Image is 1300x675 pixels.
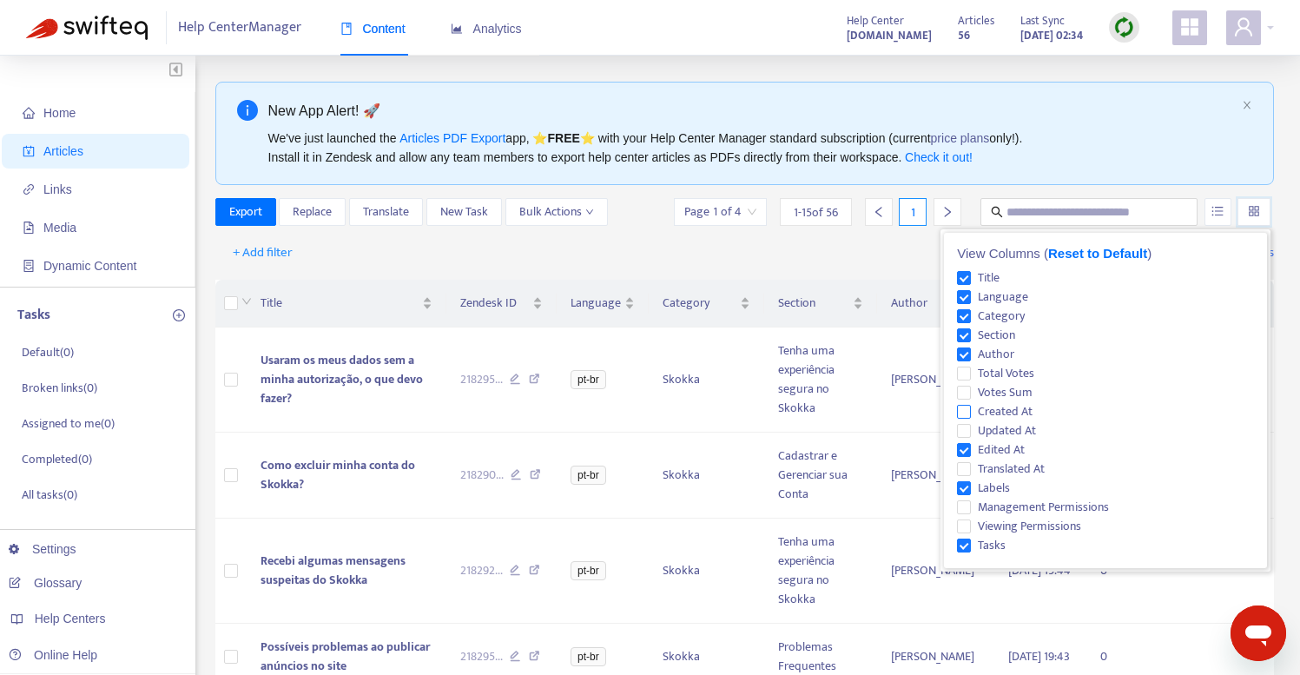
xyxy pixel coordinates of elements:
[1020,26,1083,45] strong: [DATE] 02:34
[905,150,973,164] a: Check it out!
[877,280,994,328] th: Author
[17,305,50,326] p: Tasks
[778,294,849,313] span: Section
[877,328,994,433] td: [PERSON_NAME]
[764,328,877,433] td: Tenha uma experiência segura no Skokka
[957,246,1254,261] h6: View Columns ( )
[649,280,763,328] th: Category
[43,259,136,273] span: Dynamic Content
[899,198,927,226] div: 1
[451,22,522,36] span: Analytics
[220,239,306,267] button: + Add filter
[23,145,35,157] span: account-book
[891,294,967,313] span: Author
[293,202,332,222] span: Replace
[971,421,1043,440] span: Updated At
[451,23,463,35] span: area-chart
[340,22,406,36] span: Content
[764,280,877,328] th: Section
[941,206,954,218] span: right
[847,26,932,45] strong: [DOMAIN_NAME]
[43,221,76,235] span: Media
[460,561,503,580] span: 218292 ...
[363,202,409,222] span: Translate
[43,182,72,196] span: Links
[446,280,558,328] th: Zendesk ID
[173,309,185,321] span: plus-circle
[43,106,76,120] span: Home
[519,202,594,222] span: Bulk Actions
[971,536,1013,555] span: Tasks
[649,328,763,433] td: Skokka
[9,576,82,590] a: Glossary
[22,379,97,397] p: Broken links ( 0 )
[557,280,649,328] th: Language
[23,183,35,195] span: link
[958,26,970,45] strong: 56
[1231,606,1286,661] iframe: Pulsante per aprire la finestra di messaggistica
[440,202,488,222] span: New Task
[1211,205,1224,217] span: unordered-list
[268,100,1236,122] div: New App Alert! 🚀
[399,131,505,145] a: Articles PDF Export
[26,16,148,40] img: Swifteq
[971,268,1006,288] span: Title
[247,280,445,328] th: Title
[1048,246,1147,261] span: Reset to Default
[547,131,579,145] b: FREE
[764,519,877,624] td: Tenha uma experiência segura no Skokka
[460,370,503,389] span: 218295 ...
[261,551,406,590] span: Recebi algumas mensagens suspeitas do Skokka
[237,100,258,121] span: info-circle
[9,648,97,662] a: Online Help
[649,433,763,519] td: Skokka
[649,519,763,624] td: Skokka
[1233,17,1254,37] span: user
[873,206,885,218] span: left
[847,25,932,45] a: [DOMAIN_NAME]
[971,440,1032,460] span: Edited At
[1008,646,1070,666] span: [DATE] 19:43
[349,198,423,226] button: Translate
[22,486,77,504] p: All tasks ( 0 )
[426,198,502,226] button: New Task
[23,260,35,272] span: container
[764,433,877,519] td: Cadastrar e Gerenciar sua Conta
[971,479,1017,498] span: Labels
[571,561,606,580] span: pt-br
[460,647,503,666] span: 218295 ...
[991,206,1003,218] span: search
[505,198,608,226] button: Bulk Actionsdown
[1113,17,1135,38] img: sync.dc5367851b00ba804db3.png
[971,383,1039,402] span: Votes Sum
[971,460,1052,479] span: Translated At
[958,11,994,30] span: Articles
[229,202,262,222] span: Export
[971,288,1035,307] span: Language
[261,455,415,494] span: Como excluir minha conta do Skokka?
[877,519,994,624] td: [PERSON_NAME]
[971,326,1022,345] span: Section
[571,647,606,666] span: pt-br
[261,350,423,408] span: Usaram os meus dados sem a minha autorização, o que devo fazer?
[22,414,115,433] p: Assigned to me ( 0 )
[178,11,301,44] span: Help Center Manager
[23,222,35,234] span: file-image
[233,242,293,263] span: + Add filter
[340,23,353,35] span: book
[1179,17,1200,37] span: appstore
[971,307,1032,326] span: Category
[1204,198,1231,226] button: unordered-list
[215,198,276,226] button: Export
[663,294,736,313] span: Category
[1242,100,1252,110] span: close
[571,370,606,389] span: pt-br
[931,131,990,145] a: price plans
[847,11,904,30] span: Help Center
[241,296,252,307] span: down
[460,294,530,313] span: Zendesk ID
[971,498,1116,517] span: Management Permissions
[585,208,594,216] span: down
[261,294,418,313] span: Title
[971,402,1039,421] span: Created At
